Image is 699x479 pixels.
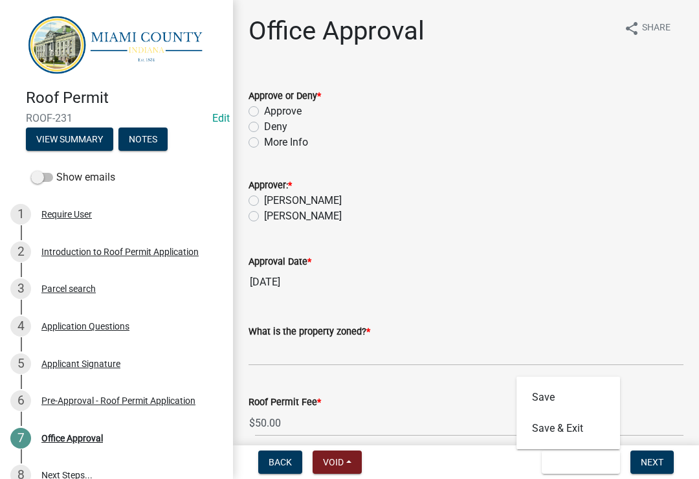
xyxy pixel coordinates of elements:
[41,284,96,293] div: Parcel search
[249,258,311,267] label: Approval Date
[542,451,620,474] button: Save & Exit
[264,104,302,119] label: Approve
[118,128,168,151] button: Notes
[641,457,663,467] span: Next
[10,278,31,299] div: 3
[516,382,620,413] button: Save
[118,135,168,146] wm-modal-confirm: Notes
[313,451,362,474] button: Void
[552,457,602,467] span: Save & Exit
[516,413,620,444] button: Save & Exit
[249,410,256,436] span: $
[269,457,292,467] span: Back
[26,128,113,151] button: View Summary
[264,208,342,224] label: [PERSON_NAME]
[10,353,31,374] div: 5
[249,328,370,337] label: What is the property zoned?
[264,135,308,150] label: More Info
[26,14,212,75] img: Miami County, Indiana
[10,428,31,449] div: 7
[264,193,342,208] label: [PERSON_NAME]
[264,119,287,135] label: Deny
[249,92,321,101] label: Approve or Deny
[249,16,425,47] h1: Office Approval
[41,247,199,256] div: Introduction to Roof Permit Application
[614,16,681,41] button: shareShare
[642,21,671,36] span: Share
[212,112,230,124] wm-modal-confirm: Edit Application Number
[249,181,292,190] label: Approver:
[41,322,129,331] div: Application Questions
[26,89,223,107] h4: Roof Permit
[323,457,344,467] span: Void
[10,316,31,337] div: 4
[249,398,321,407] label: Roof Permit Fee
[41,359,120,368] div: Applicant Signature
[10,390,31,411] div: 6
[41,434,103,443] div: Office Approval
[212,112,230,124] a: Edit
[10,204,31,225] div: 1
[10,241,31,262] div: 2
[516,377,620,449] div: Save & Exit
[630,451,674,474] button: Next
[31,170,115,185] label: Show emails
[26,135,113,146] wm-modal-confirm: Summary
[624,21,639,36] i: share
[26,112,207,124] span: ROOF-231
[258,451,302,474] button: Back
[41,396,195,405] div: Pre-Approval - Roof Permit Application
[41,210,92,219] div: Require User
